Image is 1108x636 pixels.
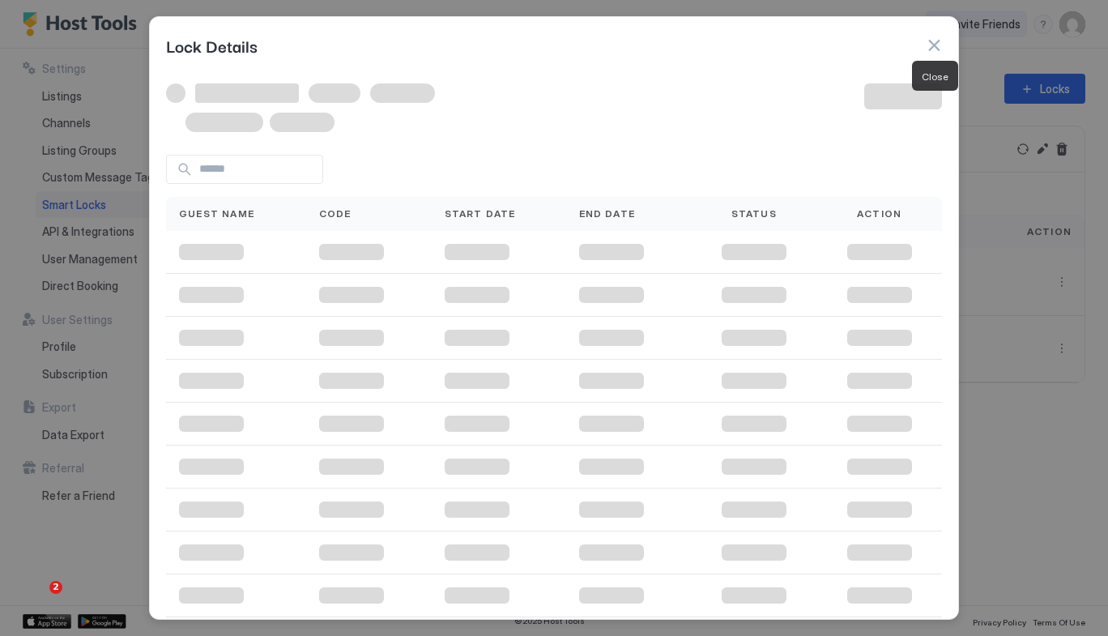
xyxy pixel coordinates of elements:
iframe: Intercom live chat [16,581,55,620]
span: Close [922,70,948,83]
span: CODE [319,207,352,221]
span: END DATE [579,207,636,221]
input: Input Field [193,156,322,183]
span: GUEST NAME [179,207,254,221]
span: 2 [49,581,62,594]
span: ACTION [857,207,901,221]
span: STATUS [731,207,777,221]
span: Lock Details [166,33,258,58]
span: START DATE [445,207,516,221]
